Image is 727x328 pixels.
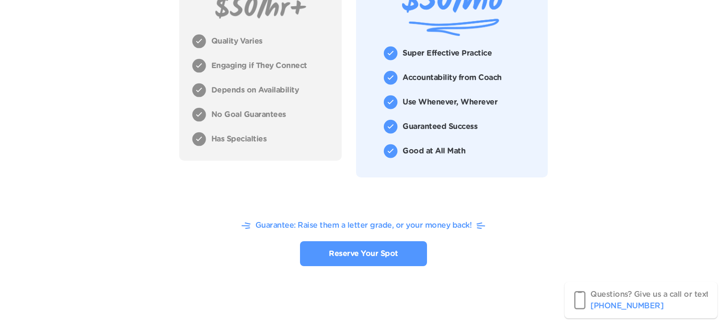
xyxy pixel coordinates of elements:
[255,220,472,231] p: Guarantee: Raise them a letter grade, or your money back!
[403,72,502,83] p: Accountability from Coach
[590,289,711,300] p: Questions? Give us a call or text!
[211,84,299,96] p: Depends on Availability
[403,47,492,59] p: Super Effective Practice
[403,96,497,108] p: Use Whenever, Wherever
[211,35,263,47] p: Quality Varies
[211,133,267,145] p: Has Specialties
[300,241,427,266] a: Reserve Your Spot
[329,248,398,259] p: Reserve Your Spot
[403,121,477,132] p: Guaranteed Success
[590,300,663,312] p: ‪[PHONE_NUMBER]‬
[565,282,717,318] a: Questions? Give us a call or text!‪[PHONE_NUMBER]‬
[403,145,465,157] p: Good at All Math
[211,60,307,71] p: Engaging if They Connect
[211,109,286,120] p: No Goal Guarantees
